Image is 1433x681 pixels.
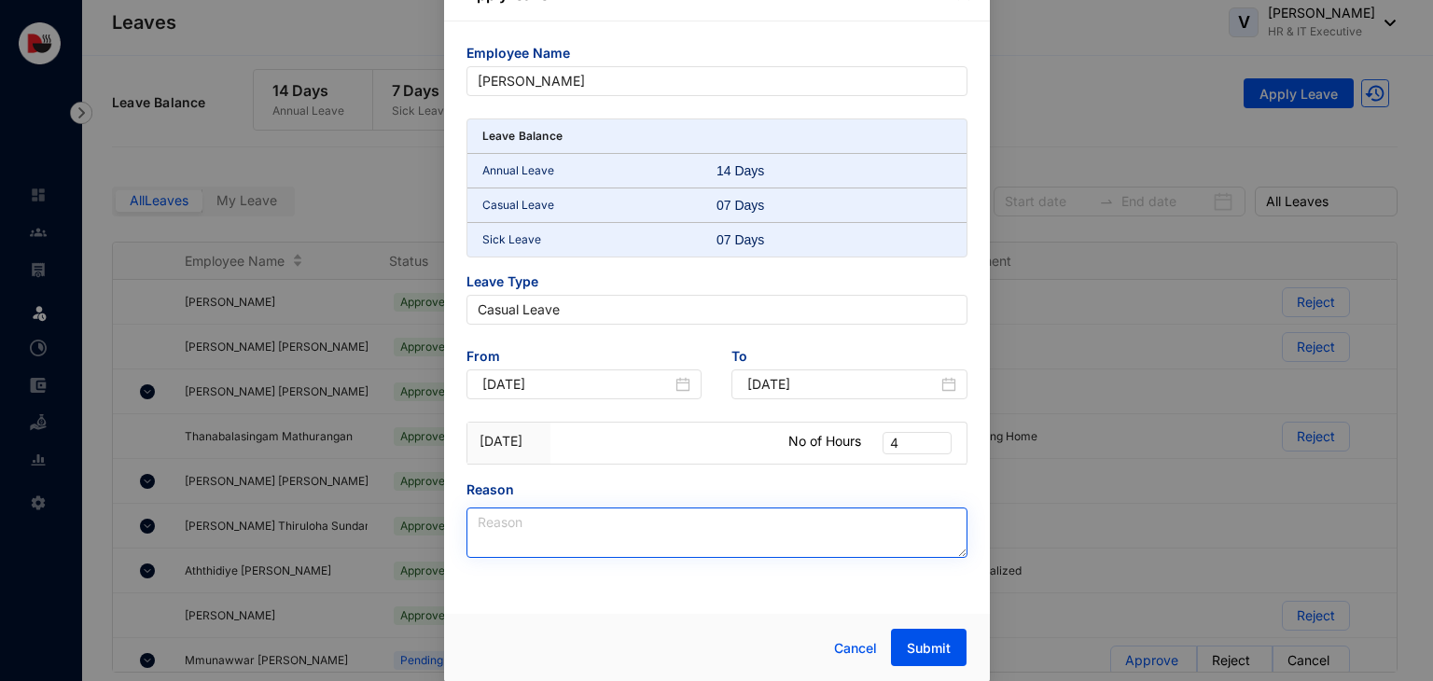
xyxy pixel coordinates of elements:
button: Cancel [820,630,891,667]
p: Casual Leave [482,196,717,215]
button: Submit [891,629,967,666]
span: Cancel [834,638,877,659]
p: Annual Leave [482,161,717,180]
label: Reason [466,479,527,500]
div: 07 Days [716,230,795,249]
div: 07 Days [716,196,795,215]
span: 4 [890,433,944,453]
input: End Date [747,374,938,395]
p: No of Hours [788,432,861,451]
input: Start Date [482,374,673,395]
span: To [731,347,967,369]
span: Leave Type [466,272,967,295]
p: Sick Leave [482,230,717,249]
p: Leave Balance [482,127,563,146]
span: Submit [907,639,951,658]
div: 14 Days [716,161,795,180]
span: From [466,347,703,369]
span: Casual Leave [478,296,956,324]
p: [DATE] [480,432,538,451]
textarea: Reason [466,507,967,558]
span: Manoharan Santhosh [478,67,956,95]
span: Employee Name [466,44,967,66]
